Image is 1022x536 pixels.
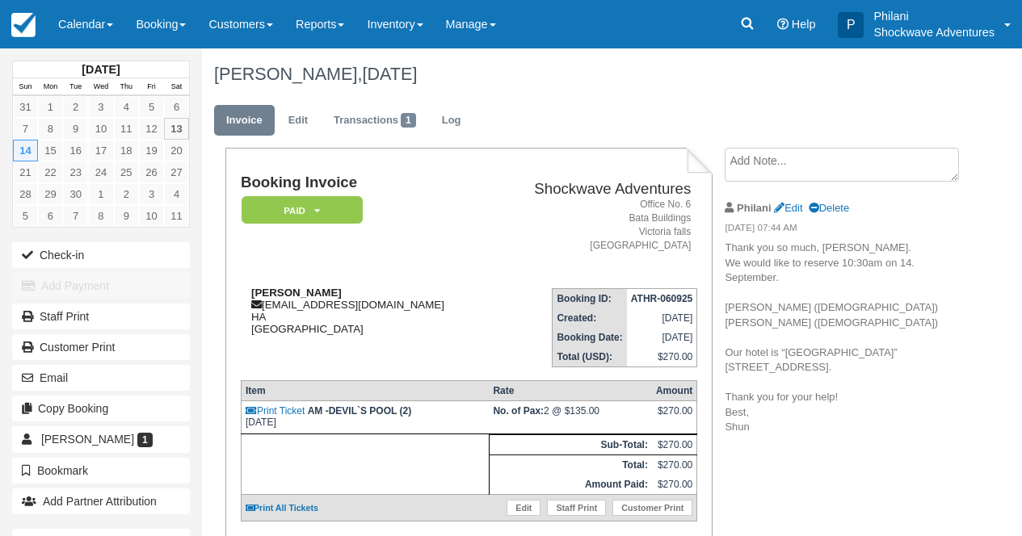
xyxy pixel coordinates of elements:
[88,183,113,205] a: 1
[139,161,164,183] a: 26
[362,64,417,84] span: [DATE]
[88,78,113,96] th: Wed
[164,161,189,183] a: 27
[13,118,38,140] a: 7
[553,347,627,367] th: Total (USD):
[12,426,190,452] a: [PERSON_NAME] 1
[496,181,691,198] h2: Shockwave Adventures
[873,24,995,40] p: Shockwave Adventures
[627,328,697,347] td: [DATE]
[63,140,88,161] a: 16
[838,12,864,38] div: P
[38,78,63,96] th: Mon
[652,455,697,475] td: $270.00
[114,161,139,183] a: 25
[114,183,139,205] a: 2
[137,433,153,447] span: 1
[12,273,190,299] button: Add Payment
[627,308,697,328] td: [DATE]
[13,78,38,96] th: Sun
[164,140,189,161] a: 20
[114,118,139,140] a: 11
[489,435,652,455] th: Sub-Total:
[38,183,63,205] a: 29
[13,161,38,183] a: 21
[401,113,416,128] span: 1
[308,405,411,417] strong: AM -DEVIL`S POOL (2)
[12,365,190,391] button: Email
[164,205,189,227] a: 11
[489,455,652,475] th: Total:
[547,500,606,516] a: Staff Print
[777,19,789,30] i: Help
[82,63,120,76] strong: [DATE]
[553,289,627,309] th: Booking ID:
[246,405,305,417] a: Print Ticket
[38,140,63,161] a: 15
[63,205,88,227] a: 7
[430,105,473,136] a: Log
[241,381,489,401] th: Item
[139,205,164,227] a: 10
[489,401,652,434] td: 2 @ $135.00
[873,8,995,24] p: Philani
[38,118,63,140] a: 8
[88,118,113,140] a: 10
[725,241,956,435] p: Thank you so much, [PERSON_NAME]. We would like to reserve 10:30am on 14. September. [PERSON_NAME...
[139,78,164,96] th: Fri
[553,328,627,347] th: Booking Date:
[627,347,697,367] td: $270.00
[322,105,428,136] a: Transactions1
[725,221,956,239] em: [DATE] 07:44 AM
[656,405,692,429] div: $270.00
[612,500,692,516] a: Customer Print
[241,174,490,191] h1: Booking Invoice
[246,503,318,513] a: Print All Tickets
[792,18,816,31] span: Help
[13,205,38,227] a: 5
[12,242,190,268] button: Check-in
[12,458,190,484] button: Bookmark
[652,435,697,455] td: $270.00
[139,140,164,161] a: 19
[12,396,190,421] button: Copy Booking
[63,78,88,96] th: Tue
[41,433,134,446] span: [PERSON_NAME]
[114,205,139,227] a: 9
[63,183,88,205] a: 30
[38,96,63,118] a: 1
[114,140,139,161] a: 18
[241,195,357,225] a: Paid
[38,205,63,227] a: 6
[114,78,139,96] th: Thu
[774,202,802,214] a: Edit
[13,96,38,118] a: 31
[214,65,957,84] h1: [PERSON_NAME],
[496,198,691,253] address: Office No. 6 Bata Buildings Victoria falls [GEOGRAPHIC_DATA]
[493,405,544,417] strong: No. of Pax
[737,202,771,214] strong: Philani
[242,196,363,224] em: Paid
[88,140,113,161] a: 17
[652,381,697,401] th: Amount
[63,118,88,140] a: 9
[164,118,189,140] a: 13
[276,105,320,136] a: Edit
[13,183,38,205] a: 28
[63,96,88,118] a: 2
[241,401,489,434] td: [DATE]
[12,304,190,329] a: Staff Print
[631,293,692,304] strong: ATHR-060925
[507,500,540,516] a: Edit
[809,202,849,214] a: Delete
[489,475,652,495] th: Amount Paid:
[88,205,113,227] a: 8
[214,105,275,136] a: Invoice
[88,96,113,118] a: 3
[489,381,652,401] th: Rate
[63,161,88,183] a: 23
[251,287,342,299] strong: [PERSON_NAME]
[241,287,490,335] div: [EMAIL_ADDRESS][DOMAIN_NAME] HA [GEOGRAPHIC_DATA]
[652,475,697,495] td: $270.00
[38,161,63,183] a: 22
